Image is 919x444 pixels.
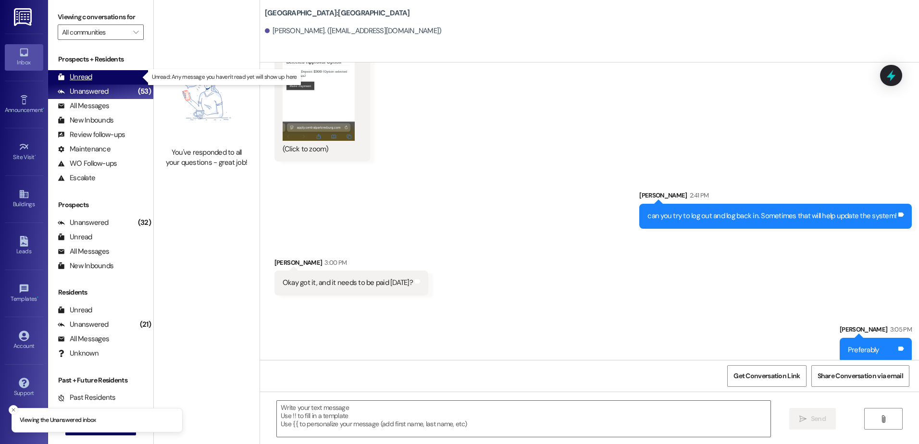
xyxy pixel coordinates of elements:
div: Unanswered [58,86,109,97]
div: [PERSON_NAME] [840,324,912,338]
i:  [880,415,887,423]
div: (32) [136,215,153,230]
div: WO Follow-ups [58,159,117,169]
div: Review follow-ups [58,130,125,140]
div: Prospects + Residents [48,54,153,64]
p: Viewing the Unanswered inbox [20,416,96,425]
div: New Inbounds [58,115,113,125]
span: Send [811,414,826,424]
div: Unknown [58,348,99,358]
div: Unanswered [58,218,109,228]
a: Templates • [5,281,43,307]
button: Send [789,408,836,430]
div: 3:05 PM [888,324,912,334]
div: Prospects [48,200,153,210]
div: Preferably [848,345,879,355]
span: • [43,105,44,112]
a: Support [5,375,43,401]
a: Account [5,328,43,354]
div: (21) [137,317,153,332]
button: Get Conversation Link [727,365,806,387]
div: All Messages [58,101,109,111]
div: Unread [58,72,92,82]
p: Unread: Any message you haven't read yet will show up here [152,73,297,81]
div: Unread [58,305,92,315]
span: Get Conversation Link [733,371,800,381]
a: Buildings [5,186,43,212]
div: 2:41 PM [687,190,708,200]
div: Okay got it, and it needs to be paid [DATE]? [283,278,413,288]
input: All communities [62,25,128,40]
div: [PERSON_NAME] [639,190,912,204]
a: Site Visit • [5,139,43,165]
span: • [37,294,38,301]
img: ResiDesk Logo [14,8,34,26]
div: can you try to log out and log back in. Sometimes that will help update the system! [647,211,896,221]
div: Unanswered [58,320,109,330]
a: Leads [5,233,43,259]
i:  [133,28,138,36]
div: All Messages [58,334,109,344]
div: Unread [58,232,92,242]
a: Inbox [5,44,43,70]
span: • [35,152,36,159]
button: Close toast [9,405,18,415]
div: (Click to zoom) [283,144,355,154]
label: Viewing conversations for [58,10,144,25]
div: New Inbounds [58,261,113,271]
div: Escalate [58,173,95,183]
div: (53) [136,84,153,99]
img: empty-state [164,54,249,143]
div: Past + Future Residents [48,375,153,385]
div: [PERSON_NAME]. ([EMAIL_ADDRESS][DOMAIN_NAME]) [265,26,442,36]
i:  [799,415,807,423]
div: You've responded to all your questions - great job! [164,148,249,168]
button: Zoom image [283,13,355,141]
button: Share Conversation via email [811,365,909,387]
div: All Messages [58,247,109,257]
span: Share Conversation via email [818,371,903,381]
div: Past Residents [58,393,116,403]
b: [GEOGRAPHIC_DATA]: [GEOGRAPHIC_DATA] [265,8,410,18]
div: [PERSON_NAME] [274,258,428,271]
div: Residents [48,287,153,297]
div: Maintenance [58,144,111,154]
div: 3:00 PM [322,258,347,268]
